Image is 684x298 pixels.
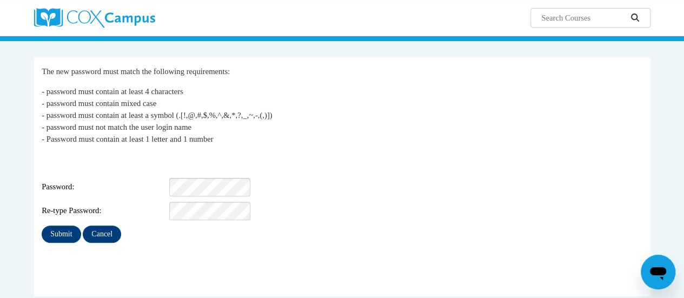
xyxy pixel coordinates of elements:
span: - password must contain at least 4 characters - password must contain mixed case - password must ... [42,87,272,143]
input: Search Courses [540,11,627,24]
button: Search [627,11,643,24]
span: Re-type Password: [42,205,167,217]
span: The new password must match the following requirements: [42,67,230,76]
span: Password: [42,181,167,193]
input: Submit [42,226,81,243]
input: Cancel [83,226,121,243]
a: Cox Campus [34,8,229,28]
iframe: Button to launch messaging window [641,255,675,289]
img: Cox Campus [34,8,155,28]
